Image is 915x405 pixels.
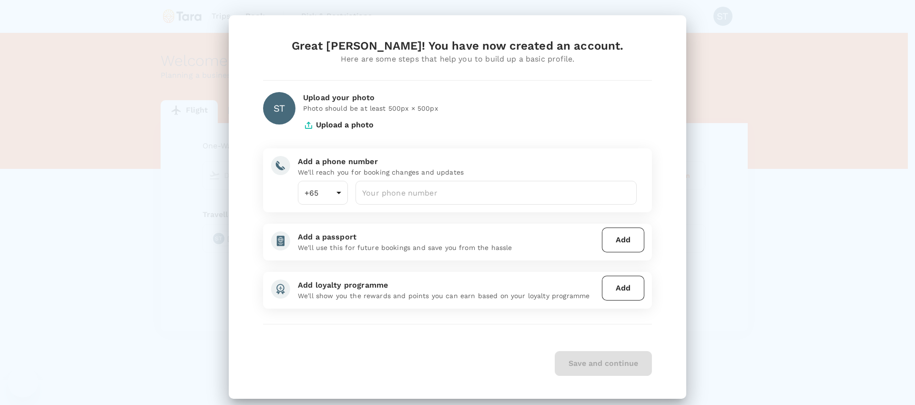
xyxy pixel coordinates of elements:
button: Upload a photo [303,113,374,137]
div: Add a phone number [298,156,637,167]
div: ST [263,92,295,125]
button: Add [602,228,644,252]
div: +65 [298,181,348,205]
img: add-phone-number [271,156,290,175]
input: Your phone number [356,181,637,205]
p: Photo should be at least 500px × 500px [303,104,652,113]
div: Upload your photo [303,92,652,104]
div: Add a passport [298,231,598,243]
div: Here are some steps that help you to build up a basic profile. [263,53,652,65]
div: Great [PERSON_NAME]! You have now created an account. [263,38,652,53]
p: We'll reach you for booking changes and updates [298,167,637,177]
img: add-loyalty [271,280,290,299]
p: We'll use this for future bookings and save you from the hassle [298,243,598,252]
span: +65 [305,188,318,197]
div: Add loyalty programme [298,280,598,291]
p: We'll show you the rewards and points you can earn based on your loyalty programme [298,291,598,301]
button: Add [602,276,644,301]
img: add-passport [271,231,290,250]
